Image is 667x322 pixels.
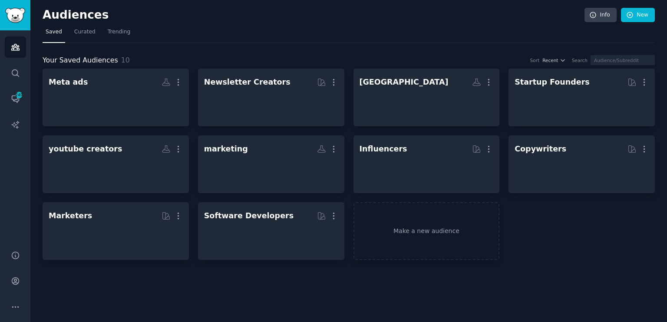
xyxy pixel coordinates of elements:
[49,144,122,154] div: youtube creators
[591,55,655,65] input: Audience/Subreddit
[105,25,133,43] a: Trending
[5,8,25,23] img: GummySearch logo
[15,92,23,98] span: 249
[515,77,589,88] div: Startup Founders
[542,57,566,63] button: Recent
[43,55,118,66] span: Your Saved Audiences
[204,77,291,88] div: Newsletter Creators
[509,69,655,126] a: Startup Founders
[198,202,344,260] a: Software Developers
[360,77,449,88] div: [GEOGRAPHIC_DATA]
[353,135,500,193] a: Influencers
[74,28,96,36] span: Curated
[584,8,617,23] a: Info
[515,144,566,154] div: Copywriters
[353,202,500,260] a: Make a new audience
[71,25,99,43] a: Curated
[46,28,62,36] span: Saved
[43,25,65,43] a: Saved
[204,210,294,221] div: Software Developers
[204,144,248,154] div: marketing
[542,57,558,63] span: Recent
[5,88,26,109] a: 249
[108,28,130,36] span: Trending
[43,135,189,193] a: youtube creators
[509,135,655,193] a: Copywriters
[572,57,588,63] div: Search
[198,135,344,193] a: marketing
[621,8,655,23] a: New
[530,57,540,63] div: Sort
[49,210,92,221] div: Marketers
[353,69,500,126] a: [GEOGRAPHIC_DATA]
[43,8,584,22] h2: Audiences
[198,69,344,126] a: Newsletter Creators
[121,56,130,64] span: 10
[43,202,189,260] a: Marketers
[43,69,189,126] a: Meta ads
[49,77,88,88] div: Meta ads
[360,144,407,154] div: Influencers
